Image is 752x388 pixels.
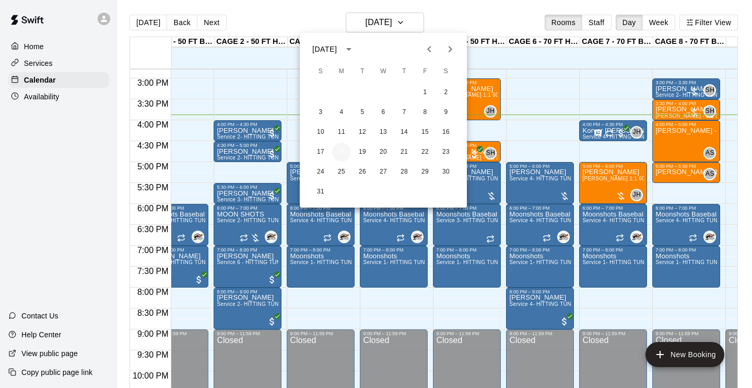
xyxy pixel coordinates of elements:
span: Wednesday [374,61,393,82]
button: 8 [416,103,434,122]
button: 30 [437,163,455,181]
button: 18 [332,143,351,162]
button: 25 [332,163,351,181]
button: 28 [395,163,414,181]
button: 15 [416,123,434,142]
button: 23 [437,143,455,162]
button: 16 [437,123,455,142]
button: 17 [311,143,330,162]
button: 29 [416,163,434,181]
button: 27 [374,163,393,181]
button: 12 [353,123,372,142]
button: 1 [416,83,434,102]
button: 11 [332,123,351,142]
button: 31 [311,182,330,201]
button: 2 [437,83,455,102]
button: 22 [416,143,434,162]
span: Thursday [395,61,414,82]
button: 21 [395,143,414,162]
button: 14 [395,123,414,142]
button: 6 [374,103,393,122]
button: 13 [374,123,393,142]
span: Saturday [437,61,455,82]
button: 7 [395,103,414,122]
span: Sunday [311,61,330,82]
button: 4 [332,103,351,122]
div: [DATE] [312,44,337,55]
button: 24 [311,163,330,181]
button: 9 [437,103,455,122]
span: Friday [416,61,434,82]
span: Monday [332,61,351,82]
button: 19 [353,143,372,162]
button: 10 [311,123,330,142]
button: Next month [440,39,461,60]
button: 3 [311,103,330,122]
button: Previous month [419,39,440,60]
button: 5 [353,103,372,122]
button: calendar view is open, switch to year view [340,40,358,58]
span: Tuesday [353,61,372,82]
button: 20 [374,143,393,162]
button: 26 [353,163,372,181]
